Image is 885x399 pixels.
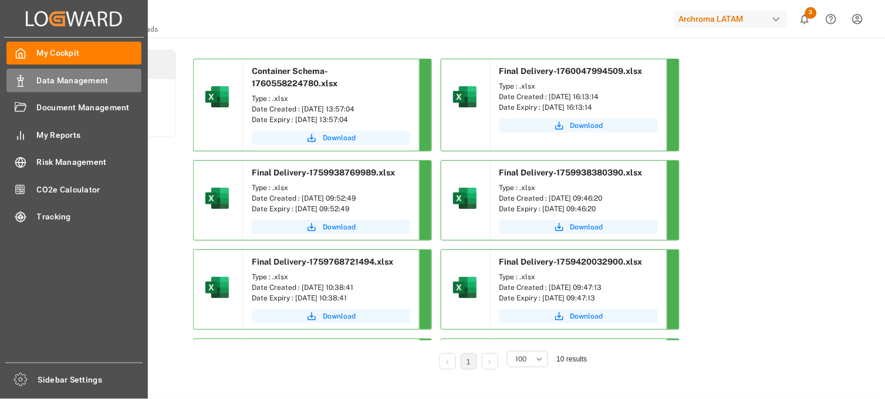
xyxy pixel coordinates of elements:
[252,104,410,114] div: Date Created : [DATE] 13:57:04
[37,211,142,223] span: Tracking
[499,220,658,234] button: Download
[557,355,587,363] span: 10 results
[252,114,410,125] div: Date Expiry : [DATE] 13:57:04
[252,168,395,177] span: Final Delivery-1759938769989.xlsx
[461,353,477,370] li: 1
[499,293,658,303] div: Date Expiry : [DATE] 09:47:13
[252,204,410,214] div: Date Expiry : [DATE] 09:52:49
[6,151,141,174] a: Risk Management
[499,257,643,266] span: Final Delivery-1759420032900.xlsx
[37,156,142,168] span: Risk Management
[252,66,337,88] span: Container Schema-1760558224780.xlsx
[499,66,643,76] span: Final Delivery-1760047994509.xlsx
[252,293,410,303] div: Date Expiry : [DATE] 10:38:41
[818,6,845,32] button: Help Center
[6,69,141,92] a: Data Management
[252,282,410,293] div: Date Created : [DATE] 10:38:41
[451,83,479,111] img: microsoft-excel-2019--v1.png
[499,81,658,92] div: Type : .xlsx
[440,353,456,370] li: Previous Page
[451,273,479,302] img: microsoft-excel-2019--v1.png
[507,351,548,367] button: open menu
[252,220,410,234] button: Download
[570,222,603,232] span: Download
[499,282,658,293] div: Date Created : [DATE] 09:47:13
[674,11,787,28] div: Archroma LATAM
[203,83,231,111] img: microsoft-excel-2019--v1.png
[323,311,356,322] span: Download
[323,133,356,143] span: Download
[570,311,603,322] span: Download
[467,358,471,366] a: 1
[499,168,643,177] span: Final Delivery-1759938380390.xlsx
[252,131,410,145] button: Download
[792,6,818,32] button: show 3 new notifications
[6,42,141,65] a: My Cockpit
[252,193,410,204] div: Date Created : [DATE] 09:52:49
[6,96,141,119] a: Document Management
[252,182,410,193] div: Type : .xlsx
[516,354,527,364] span: 100
[6,178,141,201] a: CO2e Calculator
[37,75,142,87] span: Data Management
[451,184,479,212] img: microsoft-excel-2019--v1.png
[6,205,141,228] a: Tracking
[203,273,231,302] img: microsoft-excel-2019--v1.png
[6,123,141,146] a: My Reports
[38,374,143,386] span: Sidebar Settings
[499,193,658,204] div: Date Created : [DATE] 09:46:20
[499,102,658,113] div: Date Expiry : [DATE] 16:13:14
[570,120,603,131] span: Download
[37,102,142,114] span: Document Management
[499,309,658,323] button: Download
[203,184,231,212] img: microsoft-excel-2019--v1.png
[499,119,658,133] button: Download
[323,222,356,232] span: Download
[499,182,658,193] div: Type : .xlsx
[482,353,498,370] li: Next Page
[37,47,142,59] span: My Cockpit
[252,272,410,282] div: Type : .xlsx
[499,272,658,282] div: Type : .xlsx
[674,8,792,30] button: Archroma LATAM
[37,184,142,196] span: CO2e Calculator
[252,309,410,323] button: Download
[37,129,142,141] span: My Reports
[805,7,817,19] span: 3
[499,92,658,102] div: Date Created : [DATE] 16:13:14
[252,93,410,104] div: Type : .xlsx
[252,257,393,266] span: Final Delivery-1759768721494.xlsx
[499,204,658,214] div: Date Expiry : [DATE] 09:46:20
